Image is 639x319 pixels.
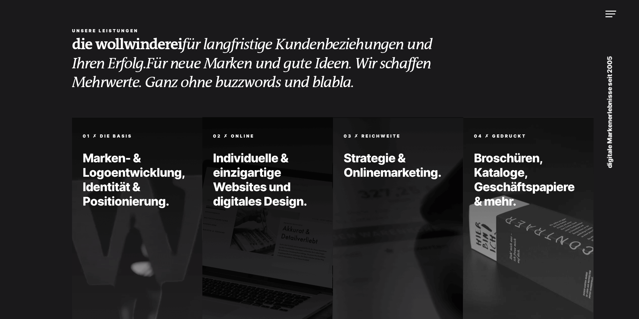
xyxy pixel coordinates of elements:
h4: Individuelle & einzigartige Websites und digitales Design. [213,151,322,209]
h5: 02 ✗ Online [213,132,322,146]
h5: 01 ✗ die Basis [83,132,192,146]
em: für langfristige Kundenbeziehungen und Ihren Erfolg. [72,36,432,72]
a: die wollwinderei [72,36,182,53]
p: digitale Markenerlebnisse seit 2005 [594,36,626,189]
h5: 03 ✗ Reichweite [344,132,453,146]
em: Für neue Marken und gute Ideen. Wir schaffen Mehrwerte. Ganz ohne buzzwords und blabla. [72,55,431,92]
h4: Strategie & Onlinemarketing. [344,151,453,180]
h5: Unsere Leistungen [72,27,594,35]
h5: 04 ✗ Gedruckt [474,132,583,146]
h4: Marken- & Logoentwicklung, Identität & Positionierung. [83,151,192,209]
h4: Broschüren, Kataloge, Geschäftspapiere & mehr. [474,151,583,209]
